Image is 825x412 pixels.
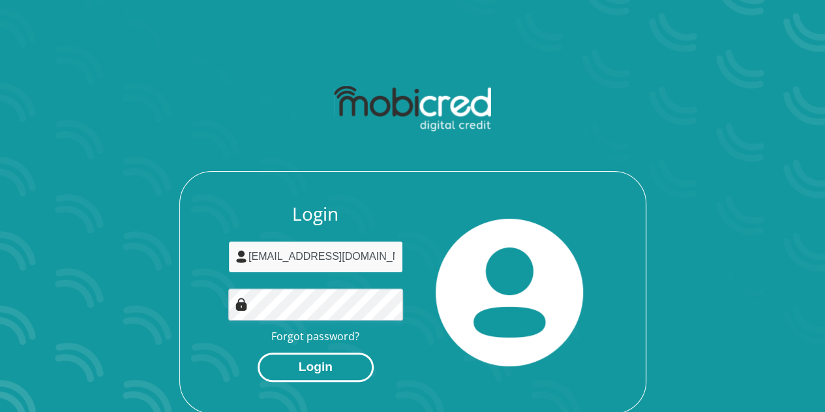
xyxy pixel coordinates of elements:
[271,329,359,343] a: Forgot password?
[228,203,403,225] h3: Login
[258,353,374,382] button: Login
[235,298,248,311] img: Image
[228,241,403,273] input: Username
[235,250,248,263] img: user-icon image
[334,86,491,132] img: mobicred logo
